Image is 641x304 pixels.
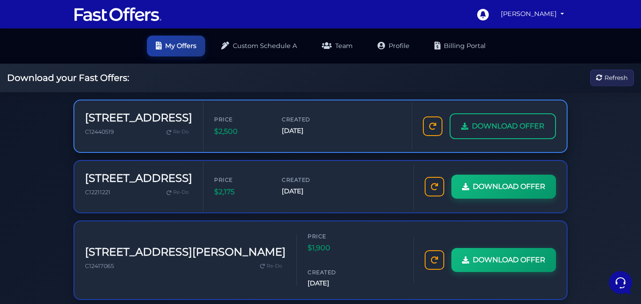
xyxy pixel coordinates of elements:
h2: Download your Fast Offers: [7,72,129,83]
span: Find an Answer [14,124,61,132]
span: DOWNLOAD OFFER [473,254,545,266]
span: Re-Do [173,188,189,196]
button: Help [116,222,171,243]
span: [DATE] [282,126,335,136]
a: Custom Schedule A [212,36,306,56]
span: Re-Do [267,262,282,270]
span: [DATE] [308,278,361,288]
span: C12440519 [85,128,114,135]
h3: [STREET_ADDRESS] [85,172,192,185]
span: Created [282,115,335,124]
a: Profile [369,36,418,56]
input: Search for an Article... [20,144,146,152]
span: C12417065 [85,263,114,269]
span: Price [214,176,268,184]
iframe: Customerly Messenger Launcher [607,269,634,296]
a: DOWNLOAD OFFER [451,248,556,272]
p: Messages [77,235,102,243]
a: Re-Do [163,126,192,138]
img: dark [14,64,32,82]
button: Start a Conversation [14,89,164,107]
span: Refresh [604,73,628,83]
span: C12211221 [85,189,110,196]
span: $2,175 [214,186,268,198]
button: Messages [62,222,117,243]
a: Billing Portal [426,36,495,56]
span: Re-Do [173,128,189,136]
img: dark [28,64,46,82]
span: Your Conversations [14,50,72,57]
a: [PERSON_NAME] [497,5,568,23]
h3: [STREET_ADDRESS] [85,112,192,124]
span: DOWNLOAD OFFER [473,181,545,192]
a: DOWNLOAD OFFER [450,113,556,139]
p: Help [138,235,150,243]
a: Re-Do [256,260,286,272]
span: Price [214,115,268,124]
span: DOWNLOAD OFFER [472,120,544,132]
a: Re-Do [163,187,192,198]
a: Team [313,36,361,56]
span: $1,900 [308,242,361,254]
a: DOWNLOAD OFFER [451,175,556,199]
h3: [STREET_ADDRESS][PERSON_NAME] [85,246,286,259]
span: Start a Conversation [64,94,125,101]
span: Price [308,232,361,240]
span: Created [282,176,335,184]
a: My Offers [147,36,205,56]
button: Home [7,222,62,243]
a: See all [144,50,164,57]
h2: Hello [PERSON_NAME] 👋 [7,7,150,36]
span: $2,500 [214,126,268,137]
span: [DATE] [282,186,335,196]
p: Home [27,235,42,243]
button: Refresh [590,70,634,86]
a: Open Help Center [111,124,164,132]
span: Created [308,268,361,276]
